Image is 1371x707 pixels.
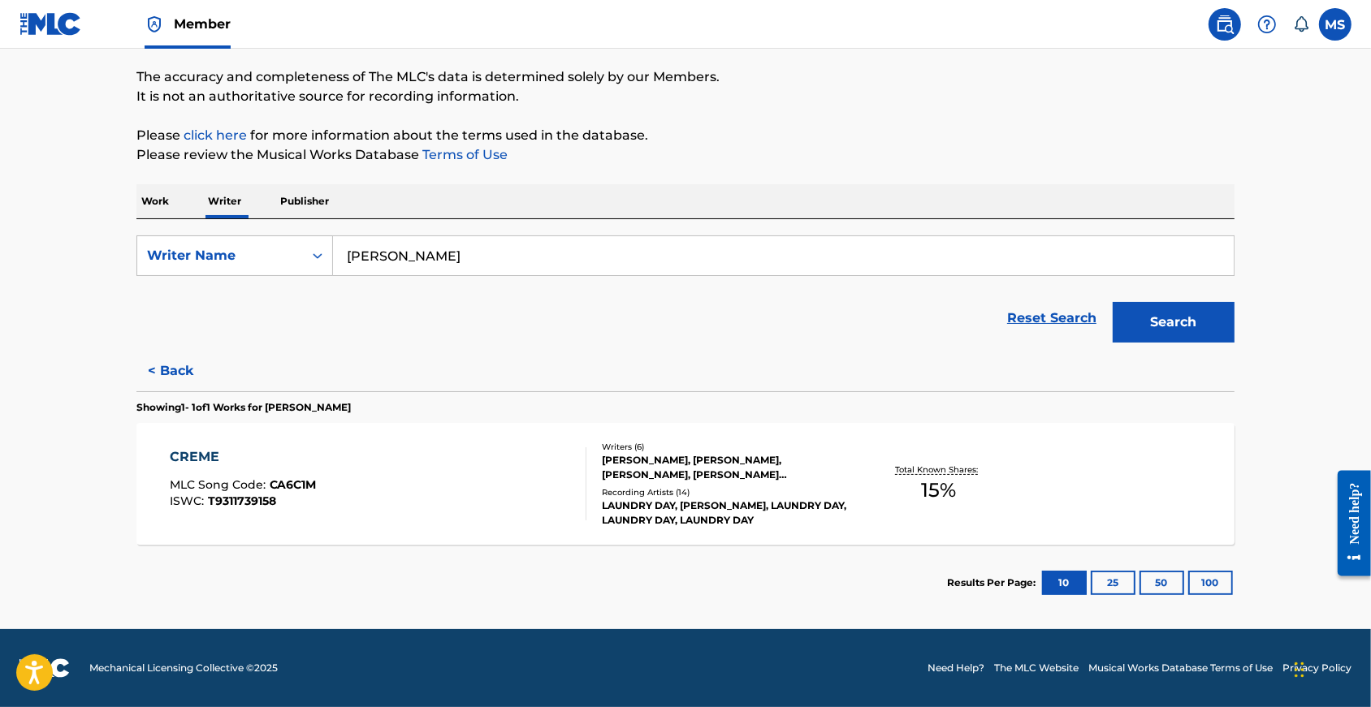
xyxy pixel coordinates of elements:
p: Writer [203,184,246,218]
button: 100 [1188,571,1233,595]
img: logo [19,658,70,678]
img: Top Rightsholder [145,15,164,34]
a: Terms of Use [419,147,508,162]
button: Search [1113,302,1235,343]
form: Search Form [136,235,1235,351]
button: < Back [136,351,234,391]
p: Please for more information about the terms used in the database. [136,126,1235,145]
div: Help [1251,8,1283,41]
span: 15 % [921,476,956,505]
a: CREMEMLC Song Code:CA6C1MISWC:T9311739158Writers (6)[PERSON_NAME], [PERSON_NAME], [PERSON_NAME], ... [136,423,1235,545]
span: T9311739158 [208,494,276,508]
a: Privacy Policy [1282,661,1352,675]
p: Work [136,184,174,218]
div: [PERSON_NAME], [PERSON_NAME], [PERSON_NAME], [PERSON_NAME] [PERSON_NAME], [PERSON_NAME] [602,453,847,482]
button: 25 [1091,571,1135,595]
iframe: Chat Widget [1290,629,1371,707]
div: Recording Artists ( 14 ) [602,486,847,498]
div: Writer Name [147,246,293,265]
div: Writers ( 6 ) [602,441,847,453]
a: Public Search [1209,8,1241,41]
span: Mechanical Licensing Collective © 2025 [89,661,278,675]
div: Notifications [1293,16,1309,32]
p: It is not an authoritative source for recording information. [136,87,1235,106]
img: help [1257,15,1277,34]
button: 10 [1042,571,1087,595]
div: CREME [170,447,317,467]
button: 50 [1140,571,1184,595]
iframe: Resource Center [1326,453,1371,593]
span: Member [174,15,231,33]
img: MLC Logo [19,12,82,36]
div: LAUNDRY DAY, [PERSON_NAME], LAUNDRY DAY, LAUNDRY DAY, LAUNDRY DAY [602,498,847,528]
a: Need Help? [928,661,984,675]
span: CA6C1M [270,477,317,492]
p: Results Per Page: [947,576,1040,590]
a: Reset Search [999,300,1105,336]
p: Total Known Shares: [895,463,982,476]
p: Publisher [275,184,334,218]
p: Please review the Musical Works Database [136,145,1235,165]
span: MLC Song Code : [170,477,270,492]
p: Showing 1 - 1 of 1 Works for [PERSON_NAME] [136,400,351,415]
img: search [1215,15,1235,34]
div: Drag [1295,645,1304,694]
a: The MLC Website [994,661,1079,675]
p: The accuracy and completeness of The MLC's data is determined solely by our Members. [136,67,1235,87]
a: click here [184,127,247,143]
div: User Menu [1319,8,1352,41]
span: ISWC : [170,494,208,508]
a: Musical Works Database Terms of Use [1088,661,1273,675]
